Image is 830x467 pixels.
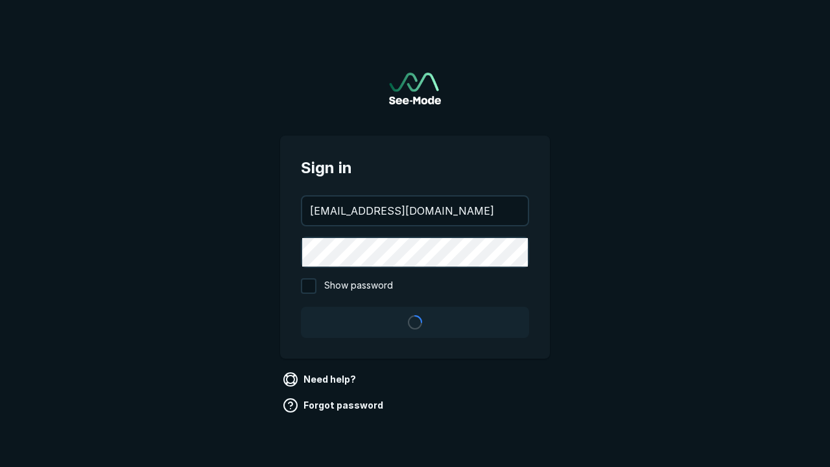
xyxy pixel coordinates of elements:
input: your@email.com [302,197,528,225]
a: Need help? [280,369,361,390]
a: Forgot password [280,395,388,416]
a: Go to sign in [389,73,441,104]
span: Sign in [301,156,529,180]
img: See-Mode Logo [389,73,441,104]
span: Show password [324,278,393,294]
